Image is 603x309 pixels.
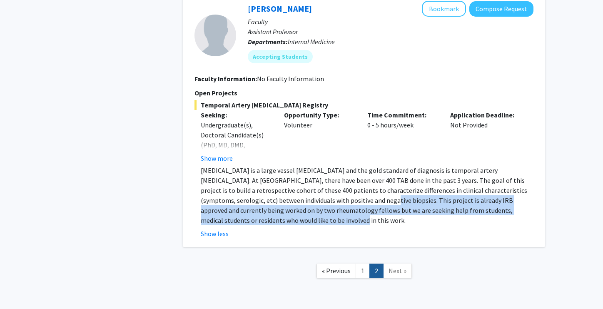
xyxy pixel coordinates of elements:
[278,110,361,163] div: Volunteer
[201,110,272,120] p: Seeking:
[288,37,335,46] span: Internal Medicine
[194,88,533,98] p: Open Projects
[316,264,356,278] a: Previous
[248,3,312,14] a: [PERSON_NAME]
[201,229,229,239] button: Show less
[450,110,521,120] p: Application Deadline:
[248,27,533,37] p: Assistant Professor
[194,100,533,110] span: Temporal Artery [MEDICAL_DATA] Registry
[369,264,384,278] a: 2
[248,17,533,27] p: Faculty
[257,75,324,83] span: No Faculty Information
[201,120,272,180] div: Undergraduate(s), Doctoral Candidate(s) (PhD, MD, DMD, PharmD, etc.), Medical Resident(s) / Medic...
[422,1,466,17] button: Add Tim Wilson to Bookmarks
[183,255,545,289] nav: Page navigation
[248,50,313,63] mat-chip: Accepting Students
[444,110,527,163] div: Not Provided
[194,75,257,83] b: Faculty Information:
[284,110,355,120] p: Opportunity Type:
[201,153,233,163] button: Show more
[367,110,438,120] p: Time Commitment:
[361,110,444,163] div: 0 - 5 hours/week
[322,267,351,275] span: « Previous
[6,272,35,303] iframe: Chat
[389,267,406,275] span: Next »
[201,165,533,225] p: [MEDICAL_DATA] is a large vessel [MEDICAL_DATA] and the gold standard of diagnosis is temporal ar...
[469,1,533,17] button: Compose Request to Tim Wilson
[383,264,412,278] a: Next Page
[356,264,370,278] a: 1
[248,37,288,46] b: Departments:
